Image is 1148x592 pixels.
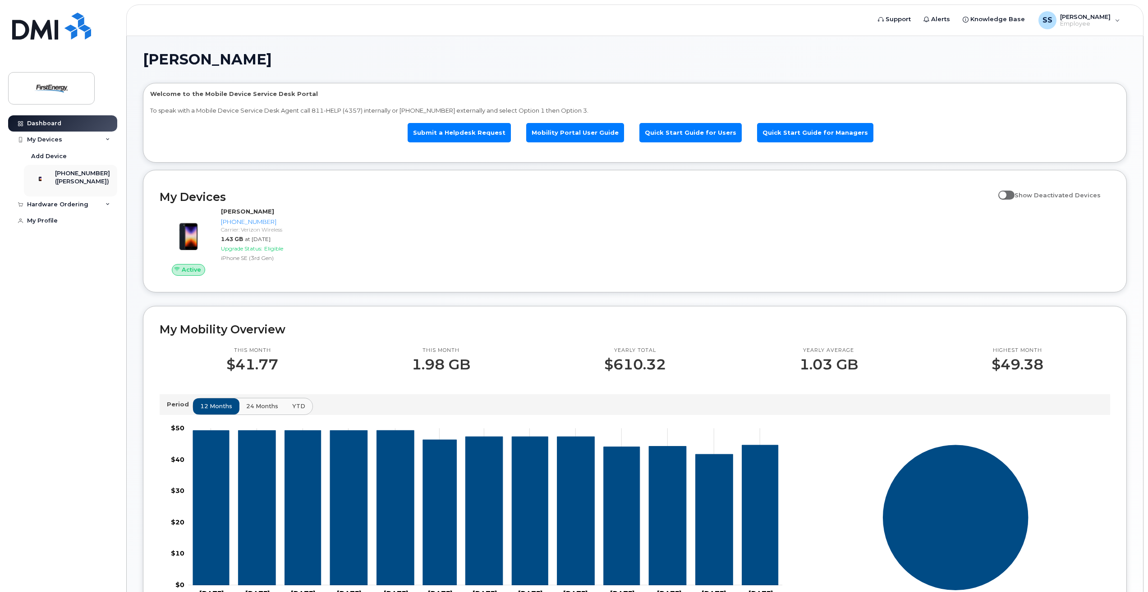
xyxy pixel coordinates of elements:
p: Highest month [992,347,1043,354]
p: 1.98 GB [412,356,470,373]
span: at [DATE] [245,236,271,242]
span: Upgrade Status: [221,245,262,252]
input: Show Deactivated Devices [998,187,1006,194]
span: 24 months [246,402,278,410]
p: This month [226,347,278,354]
h2: My Devices [160,190,994,204]
g: 330-397-4179 [193,431,778,586]
tspan: $50 [171,424,184,433]
g: Series [882,445,1029,591]
p: To speak with a Mobile Device Service Desk Agent call 811-HELP (4357) internally or [PHONE_NUMBER... [150,106,1120,115]
tspan: $30 [171,487,184,495]
p: Welcome to the Mobile Device Service Desk Portal [150,90,1120,98]
span: Show Deactivated Devices [1015,191,1101,199]
strong: [PERSON_NAME] [221,208,274,215]
span: 1.43 GB [221,236,243,242]
p: Period [167,400,193,409]
tspan: $40 [171,455,184,464]
p: Yearly average [799,347,858,354]
p: $41.77 [226,356,278,373]
p: This month [412,347,470,354]
tspan: $0 [175,581,184,589]
tspan: $20 [171,518,184,526]
div: Carrier: Verizon Wireless [221,226,386,233]
div: iPhone SE (3rd Gen) [221,254,386,262]
a: Mobility Portal User Guide [526,123,624,142]
span: [PERSON_NAME] [143,53,272,66]
div: [PHONE_NUMBER] [221,218,386,226]
span: Active [182,265,201,274]
a: Quick Start Guide for Managers [757,123,873,142]
img: image20231002-3703462-1angbar.jpeg [167,212,210,255]
p: $49.38 [992,356,1043,373]
p: 1.03 GB [799,356,858,373]
span: YTD [292,402,305,410]
span: Eligible [264,245,283,252]
p: $610.32 [604,356,666,373]
p: Yearly total [604,347,666,354]
h2: My Mobility Overview [160,323,1110,336]
a: Quick Start Guide for Users [639,123,742,142]
tspan: $10 [171,550,184,558]
a: Active[PERSON_NAME][PHONE_NUMBER]Carrier: Verizon Wireless1.43 GBat [DATE]Upgrade Status:Eligible... [160,207,389,276]
iframe: Messenger Launcher [1109,553,1141,585]
a: Submit a Helpdesk Request [408,123,511,142]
